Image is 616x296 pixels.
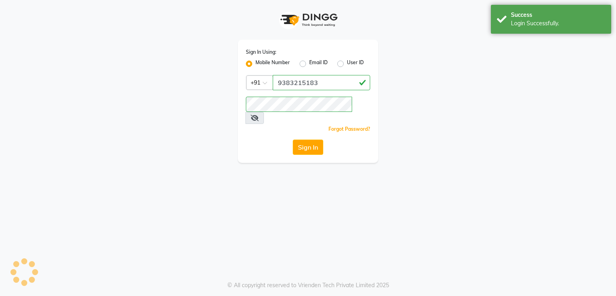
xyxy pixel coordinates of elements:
button: Sign In [293,140,323,155]
a: Forgot Password? [328,126,370,132]
label: Mobile Number [255,59,290,69]
label: Email ID [309,59,328,69]
img: logo1.svg [276,8,340,32]
input: Username [273,75,370,90]
label: Sign In Using: [246,49,276,56]
input: Username [246,97,352,112]
div: Success [511,11,605,19]
div: Login Successfully. [511,19,605,28]
label: User ID [347,59,364,69]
